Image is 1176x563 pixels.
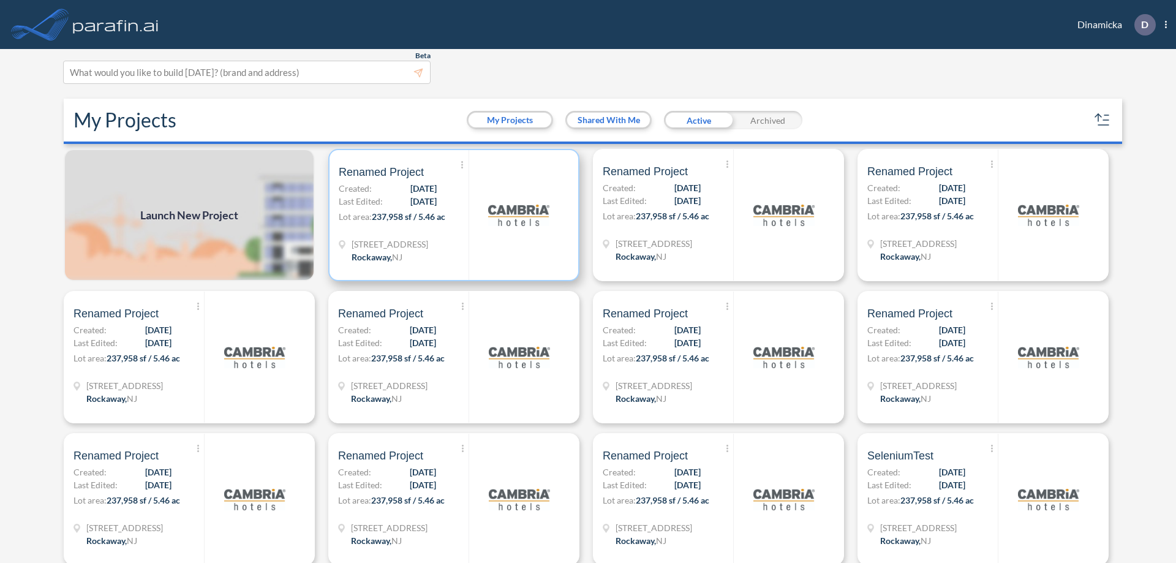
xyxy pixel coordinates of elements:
[145,336,171,349] span: [DATE]
[338,495,371,505] span: Lot area:
[107,353,180,363] span: 237,958 sf / 5.46 ac
[867,466,900,478] span: Created:
[939,466,965,478] span: [DATE]
[867,336,911,349] span: Last Edited:
[616,237,692,250] span: 321 Mt Hope Ave
[86,535,127,546] span: Rockaway ,
[145,323,171,336] span: [DATE]
[674,466,701,478] span: [DATE]
[224,469,285,530] img: logo
[70,12,161,37] img: logo
[636,495,709,505] span: 237,958 sf / 5.46 ac
[224,327,285,388] img: logo
[880,534,931,547] div: Rockaway, NJ
[603,181,636,194] span: Created:
[616,535,656,546] span: Rockaway ,
[867,495,900,505] span: Lot area:
[339,195,383,208] span: Last Edited:
[338,353,371,363] span: Lot area:
[1059,14,1167,36] div: Dinamicka
[616,534,666,547] div: Rockaway, NJ
[86,521,163,534] span: 321 Mt Hope Ave
[674,194,701,207] span: [DATE]
[351,392,402,405] div: Rockaway, NJ
[1141,19,1148,30] p: D
[371,353,445,363] span: 237,958 sf / 5.46 ac
[674,323,701,336] span: [DATE]
[921,251,931,262] span: NJ
[900,211,974,221] span: 237,958 sf / 5.46 ac
[489,327,550,388] img: logo
[674,336,701,349] span: [DATE]
[603,478,647,491] span: Last Edited:
[603,211,636,221] span: Lot area:
[339,165,424,179] span: Renamed Project
[64,149,315,281] a: Launch New Project
[616,392,666,405] div: Rockaway, NJ
[1018,184,1079,246] img: logo
[1093,110,1112,130] button: sort
[867,478,911,491] span: Last Edited:
[636,211,709,221] span: 237,958 sf / 5.46 ac
[603,194,647,207] span: Last Edited:
[145,478,171,491] span: [DATE]
[867,448,933,463] span: SeleniumTest
[567,113,650,127] button: Shared With Me
[603,336,647,349] span: Last Edited:
[351,393,391,404] span: Rockaway ,
[733,111,802,129] div: Archived
[73,466,107,478] span: Created:
[603,306,688,321] span: Renamed Project
[939,478,965,491] span: [DATE]
[616,250,666,263] div: Rockaway, NJ
[73,336,118,349] span: Last Edited:
[867,306,952,321] span: Renamed Project
[880,393,921,404] span: Rockaway ,
[86,379,163,392] span: 321 Mt Hope Ave
[1018,469,1079,530] img: logo
[107,495,180,505] span: 237,958 sf / 5.46 ac
[616,521,692,534] span: 321 Mt Hope Ave
[603,448,688,463] span: Renamed Project
[867,211,900,221] span: Lot area:
[73,323,107,336] span: Created:
[488,184,549,246] img: logo
[656,393,666,404] span: NJ
[880,237,957,250] span: 321 Mt Hope Ave
[880,535,921,546] span: Rockaway ,
[415,51,431,61] span: Beta
[939,194,965,207] span: [DATE]
[73,495,107,505] span: Lot area:
[410,323,436,336] span: [DATE]
[921,393,931,404] span: NJ
[921,535,931,546] span: NJ
[372,211,445,222] span: 237,958 sf / 5.46 ac
[410,182,437,195] span: [DATE]
[410,195,437,208] span: [DATE]
[351,521,428,534] span: 321 Mt Hope Ave
[338,466,371,478] span: Created:
[86,392,137,405] div: Rockaway, NJ
[880,392,931,405] div: Rockaway, NJ
[867,353,900,363] span: Lot area:
[664,111,733,129] div: Active
[867,323,900,336] span: Created:
[86,393,127,404] span: Rockaway ,
[674,181,701,194] span: [DATE]
[1018,327,1079,388] img: logo
[603,353,636,363] span: Lot area:
[73,108,176,132] h2: My Projects
[867,181,900,194] span: Created:
[86,534,137,547] div: Rockaway, NJ
[410,478,436,491] span: [DATE]
[352,252,392,262] span: Rockaway ,
[880,251,921,262] span: Rockaway ,
[391,535,402,546] span: NJ
[900,353,974,363] span: 237,958 sf / 5.46 ac
[73,353,107,363] span: Lot area:
[603,495,636,505] span: Lot area:
[616,251,656,262] span: Rockaway ,
[338,323,371,336] span: Created:
[867,194,911,207] span: Last Edited:
[371,495,445,505] span: 237,958 sf / 5.46 ac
